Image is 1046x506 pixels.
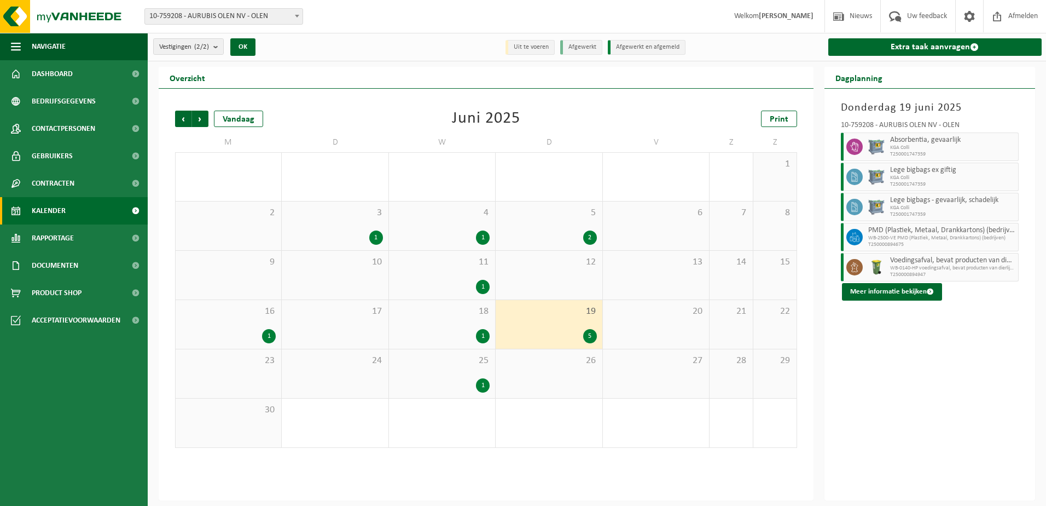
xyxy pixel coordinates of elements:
[608,40,685,55] li: Afgewerkt en afgemeld
[868,235,1016,242] span: WB-2500-VE PMD (Plastiek, Metaal, Drankkartons) (bedrijven)
[868,226,1016,235] span: PMD (Plastiek, Metaal, Drankkartons) (bedrijven)
[890,272,1016,278] span: T250000894947
[32,197,66,225] span: Kalender
[369,231,383,245] div: 1
[452,111,520,127] div: Juni 2025
[32,142,73,170] span: Gebruikers
[501,256,596,268] span: 12
[890,136,1016,145] span: Absorbentia, gevaarlijk
[476,280,490,294] div: 1
[868,242,1016,248] span: T250000894675
[868,259,885,275] img: WB-0140-HPE-GN-50
[759,256,791,268] span: 15
[32,252,78,279] span: Documenten
[287,256,382,268] span: 10
[32,279,82,307] span: Product Shop
[608,207,704,219] span: 6
[715,306,747,318] span: 21
[394,306,490,318] span: 18
[890,151,1016,158] span: T250001747359
[583,231,597,245] div: 2
[753,133,797,152] td: Z
[841,100,1019,116] h3: Donderdag 19 juni 2025
[476,378,490,393] div: 1
[501,306,596,318] span: 19
[890,265,1016,272] span: WB-0140-HP voedingsafval, bevat producten van dierlijke oors
[262,329,276,343] div: 1
[476,329,490,343] div: 1
[496,133,602,152] td: D
[608,355,704,367] span: 27
[890,175,1016,181] span: KGA Colli
[715,207,747,219] span: 7
[175,133,282,152] td: M
[144,8,303,25] span: 10-759208 - AURUBIS OLEN NV - OLEN
[394,207,490,219] span: 4
[828,38,1042,56] a: Extra taak aanvragen
[181,306,276,318] span: 16
[583,329,597,343] div: 5
[890,211,1016,218] span: T250001747359
[32,33,66,60] span: Navigatie
[890,256,1016,265] span: Voedingsafval, bevat producten van dierlijke oorsprong, onverpakt, categorie 3
[287,355,382,367] span: 24
[32,60,73,88] span: Dashboard
[145,9,303,24] span: 10-759208 - AURUBIS OLEN NV - OLEN
[32,115,95,142] span: Contactpersonen
[890,205,1016,211] span: KGA Colli
[608,256,704,268] span: 13
[715,355,747,367] span: 28
[868,139,885,155] img: PB-AP-0800-MET-02-01
[505,40,555,55] li: Uit te voeren
[287,306,382,318] span: 17
[841,122,1019,133] div: 10-759208 - AURUBIS OLEN NV - OLEN
[759,158,791,170] span: 1
[759,207,791,219] span: 8
[181,404,276,416] span: 30
[159,67,216,88] h2: Overzicht
[890,196,1016,205] span: Lege bigbags - gevaarlijk, schadelijk
[159,39,209,55] span: Vestigingen
[715,256,747,268] span: 14
[770,115,788,124] span: Print
[501,355,596,367] span: 26
[32,170,74,197] span: Contracten
[761,111,797,127] a: Print
[181,355,276,367] span: 23
[32,225,74,252] span: Rapportage
[32,307,120,334] span: Acceptatievoorwaarden
[890,181,1016,188] span: T250001747359
[759,12,813,20] strong: [PERSON_NAME]
[710,133,753,152] td: Z
[890,145,1016,151] span: KGA Colli
[759,306,791,318] span: 22
[181,207,276,219] span: 2
[824,67,893,88] h2: Dagplanning
[394,256,490,268] span: 11
[230,38,255,56] button: OK
[608,306,704,318] span: 20
[181,256,276,268] span: 9
[842,283,942,301] button: Meer informatie bekijken
[394,355,490,367] span: 25
[476,231,490,245] div: 1
[868,169,885,185] img: PB-AP-0800-MET-02-01
[603,133,710,152] td: V
[214,111,263,127] div: Vandaag
[890,166,1016,175] span: Lege bigbags ex giftig
[32,88,96,115] span: Bedrijfsgegevens
[868,199,885,215] img: PB-AP-0800-MET-02-01
[759,355,791,367] span: 29
[153,38,224,55] button: Vestigingen(2/2)
[194,43,209,50] count: (2/2)
[389,133,496,152] td: W
[192,111,208,127] span: Volgende
[501,207,596,219] span: 5
[282,133,388,152] td: D
[175,111,191,127] span: Vorige
[287,207,382,219] span: 3
[560,40,602,55] li: Afgewerkt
